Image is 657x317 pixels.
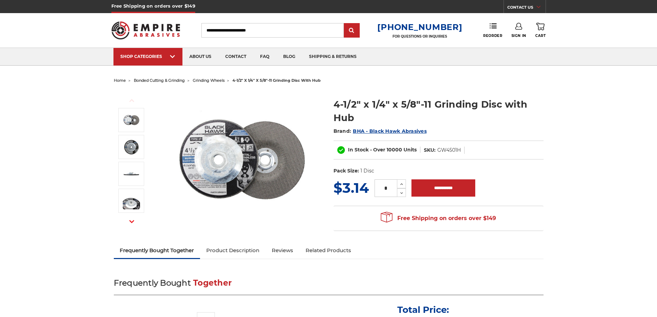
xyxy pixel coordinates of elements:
p: FOR QUESTIONS OR INQUIRIES [377,34,462,39]
a: bonded cutting & grinding [134,78,185,83]
a: Cart [535,23,546,38]
img: BHA 4.5 Inch Grinding Wheel with 5/8 inch hub [173,90,311,228]
a: about us [182,48,218,66]
a: home [114,78,126,83]
img: Empire Abrasives [111,17,180,44]
span: $3.14 [334,179,369,196]
span: 10000 [387,147,402,153]
dd: GW4501H [437,147,461,154]
h1: 4-1/2" x 1/4" x 5/8"-11 Grinding Disc with Hub [334,98,544,125]
span: Free Shipping on orders over $149 [381,211,496,225]
span: Units [404,147,417,153]
a: Frequently Bought Together [114,243,200,258]
p: Total Price: [397,304,449,315]
dd: 1 Disc [360,167,374,175]
img: BHA 4.5 Inch Grinding Wheel with 5/8 inch hub [123,111,140,129]
span: 4-1/2" x 1/4" x 5/8"-11 grinding disc with hub [232,78,321,83]
span: Sign In [511,33,526,38]
a: contact [218,48,253,66]
span: Cart [535,33,546,38]
a: CONTACT US [507,3,546,13]
span: In Stock [348,147,369,153]
a: faq [253,48,276,66]
a: shipping & returns [302,48,364,66]
a: BHA - Black Hawk Abrasives [353,128,427,134]
img: 1/4 inch thick hubbed grinding wheel [123,165,140,182]
button: Previous [123,93,140,108]
span: Together [193,278,232,288]
img: 4-1/2 inch hub grinding discs [123,192,140,209]
div: SHOP CATEGORIES [120,54,176,59]
a: Reviews [266,243,299,258]
a: Reorder [483,23,502,38]
a: Related Products [299,243,357,258]
span: Reorder [483,33,502,38]
span: - Over [370,147,385,153]
button: Next [123,214,140,229]
dt: Pack Size: [334,167,359,175]
span: Brand: [334,128,351,134]
dt: SKU: [424,147,436,154]
input: Submit [345,24,359,38]
img: 4-1/2" x 1/4" x 5/8"-11 Grinding Disc with Hub [123,138,140,156]
a: [PHONE_NUMBER] [377,22,462,32]
a: blog [276,48,302,66]
a: grinding wheels [193,78,225,83]
span: Frequently Bought [114,278,191,288]
a: Product Description [200,243,266,258]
